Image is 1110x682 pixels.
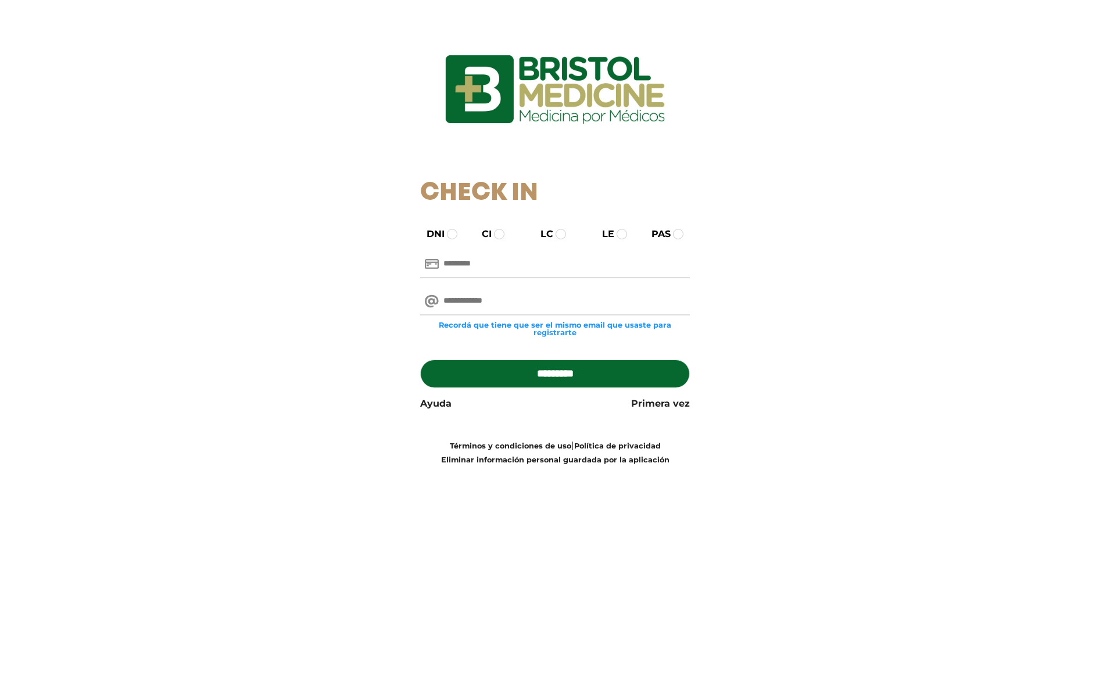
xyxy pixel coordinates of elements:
label: PAS [641,227,671,241]
label: LC [530,227,553,241]
a: Eliminar información personal guardada por la aplicación [441,455,669,464]
a: Política de privacidad [574,441,661,450]
a: Ayuda [420,397,452,411]
a: Primera vez [631,397,690,411]
img: logo_ingresarbristol.jpg [398,14,712,165]
label: LE [592,227,614,241]
label: DNI [416,227,445,241]
h1: Check In [420,179,690,208]
small: Recordá que tiene que ser el mismo email que usaste para registrarte [420,321,690,336]
div: | [411,439,699,466]
a: Términos y condiciones de uso [450,441,571,450]
label: CI [471,227,492,241]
